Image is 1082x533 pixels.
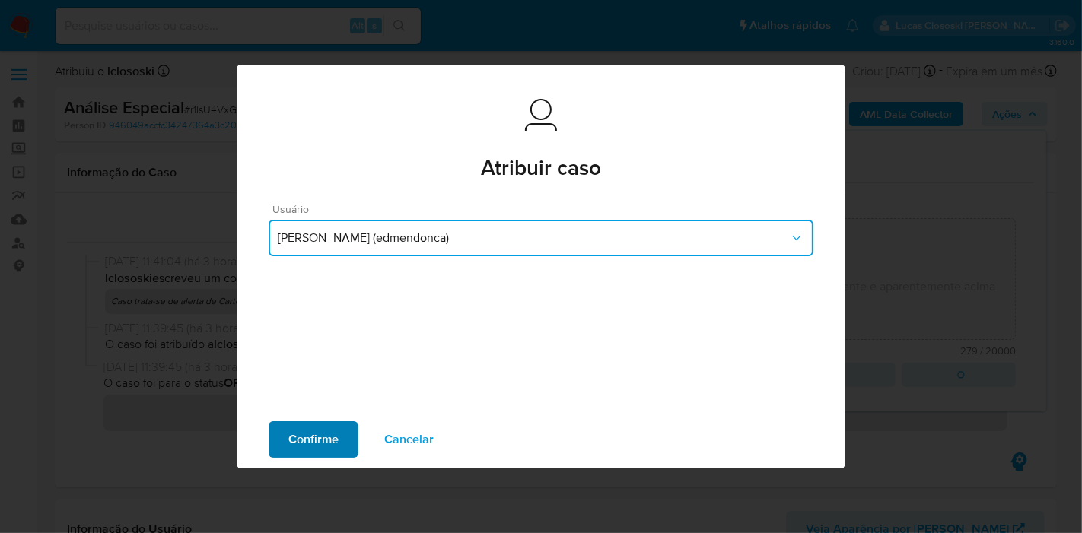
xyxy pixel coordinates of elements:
button: Confirme [269,421,358,458]
span: Confirme [288,423,339,456]
button: [PERSON_NAME] (edmendonca) [269,220,813,256]
button: Cancelar [364,421,453,458]
span: Usuário [272,204,817,214]
span: [PERSON_NAME] (edmendonca) [278,230,789,246]
span: Cancelar [384,423,434,456]
span: Atribuir caso [481,157,601,179]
